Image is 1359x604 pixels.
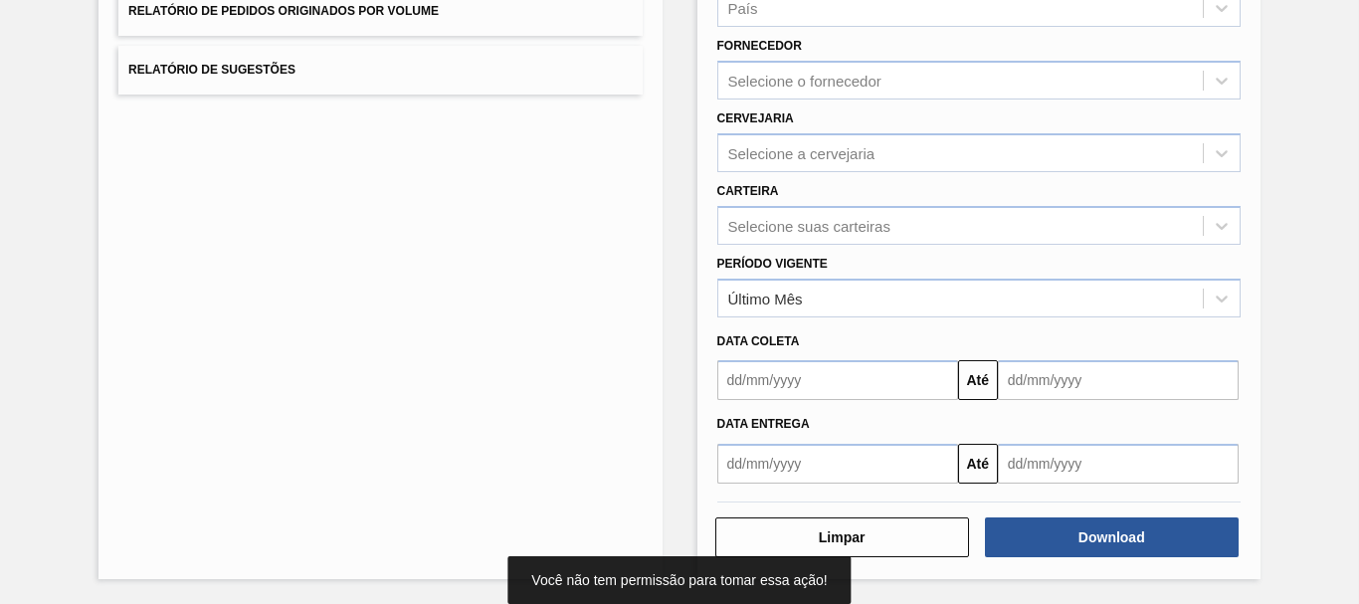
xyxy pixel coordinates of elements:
[717,334,800,348] span: Data coleta
[728,144,875,161] div: Selecione a cervejaria
[985,517,1239,557] button: Download
[728,73,881,90] div: Selecione o fornecedor
[118,46,642,95] button: Relatório de Sugestões
[717,39,802,53] label: Fornecedor
[958,444,998,484] button: Até
[728,290,803,306] div: Último Mês
[998,360,1239,400] input: dd/mm/yyyy
[717,184,779,198] label: Carteira
[128,63,295,77] span: Relatório de Sugestões
[717,111,794,125] label: Cervejaria
[715,517,969,557] button: Limpar
[728,217,890,234] div: Selecione suas carteiras
[128,4,439,18] span: Relatório de Pedidos Originados por Volume
[531,572,827,588] span: Você não tem permissão para tomar essa ação!
[998,444,1239,484] input: dd/mm/yyyy
[717,417,810,431] span: Data entrega
[717,444,958,484] input: dd/mm/yyyy
[717,257,828,271] label: Período Vigente
[717,360,958,400] input: dd/mm/yyyy
[958,360,998,400] button: Até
